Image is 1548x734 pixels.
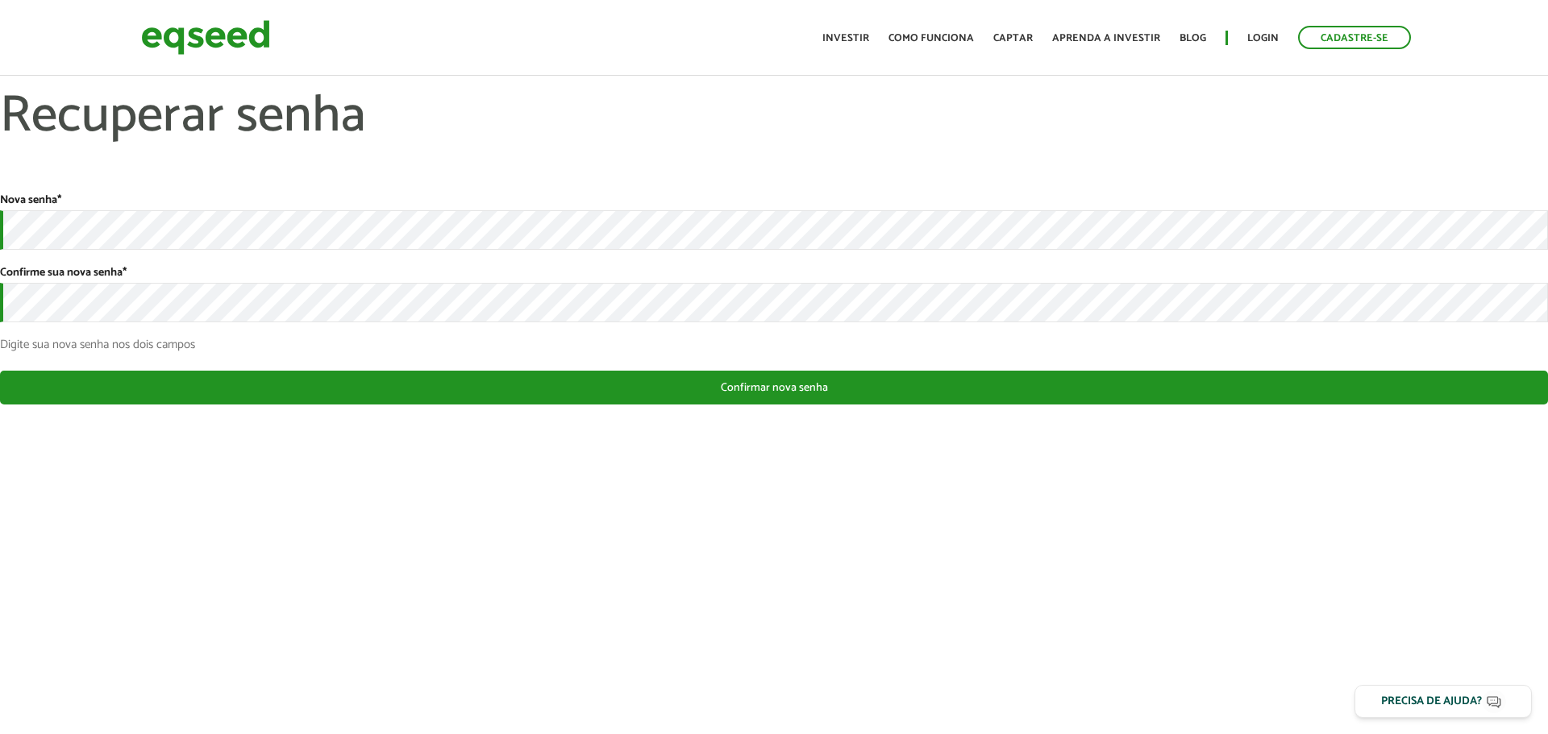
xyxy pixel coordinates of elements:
a: Blog [1180,33,1206,44]
span: Este campo é obrigatório. [123,263,127,282]
span: Este campo é obrigatório. [57,191,61,209]
a: Captar [993,33,1033,44]
a: Como funciona [888,33,974,44]
a: Cadastre-se [1298,26,1411,49]
a: Investir [822,33,869,44]
a: Login [1247,33,1279,44]
a: Aprenda a investir [1052,33,1160,44]
img: EqSeed [141,16,270,59]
